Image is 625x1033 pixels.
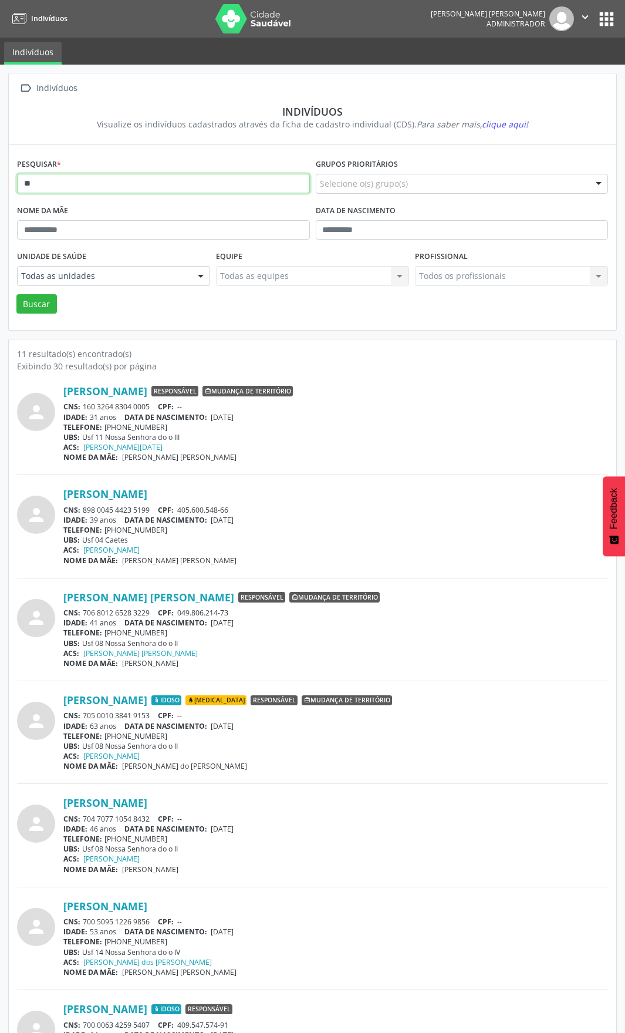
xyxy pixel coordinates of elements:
[63,628,608,638] div: [PHONE_NUMBER]
[83,854,140,864] a: [PERSON_NAME]
[158,608,174,618] span: CPF:
[83,751,140,761] a: [PERSON_NAME]
[26,711,47,732] i: person
[211,927,234,937] span: [DATE]
[63,618,608,628] div: 41 anos
[431,9,545,19] div: [PERSON_NAME] [PERSON_NAME]
[158,1020,174,1030] span: CPF:
[63,432,80,442] span: UBS:
[316,156,398,174] label: Grupos prioritários
[25,118,600,130] div: Visualize os indivíduos cadastrados através da ficha de cadastro individual (CDS).
[25,105,600,118] div: Indivíduos
[63,608,80,618] span: CNS:
[151,386,198,396] span: Responsável
[124,515,207,525] span: DATA DE NASCIMENTO:
[158,711,174,721] span: CPF:
[63,412,87,422] span: IDADE:
[63,658,118,668] span: NOME DA MÃE:
[63,1020,80,1030] span: CNS:
[63,442,79,452] span: ACS:
[211,618,234,628] span: [DATE]
[177,1020,228,1030] span: 409.547.574-91
[63,900,147,913] a: [PERSON_NAME]
[26,504,47,526] i: person
[158,505,174,515] span: CPF:
[31,14,67,23] span: Indivíduos
[63,957,79,967] span: ACS:
[63,814,608,824] div: 704 7077 1054 8432
[302,695,392,706] span: Mudança de território
[211,412,234,422] span: [DATE]
[63,648,79,658] span: ACS:
[63,967,118,977] span: NOME DA MÃE:
[63,796,147,809] a: [PERSON_NAME]
[122,864,178,874] span: [PERSON_NAME]
[185,695,246,706] span: [MEDICAL_DATA]
[63,864,118,874] span: NOME DA MÃE:
[122,452,237,462] span: [PERSON_NAME] [PERSON_NAME]
[320,177,408,190] span: Selecione o(s) grupo(s)
[63,515,608,525] div: 39 anos
[63,505,80,515] span: CNS:
[17,248,86,266] label: Unidade de saúde
[122,967,237,977] span: [PERSON_NAME] [PERSON_NAME]
[63,422,102,432] span: TELEFONE:
[17,360,608,372] div: Exibindo 30 resultado(s) por página
[63,927,608,937] div: 53 anos
[415,248,468,266] label: Profissional
[177,917,182,927] span: --
[211,515,234,525] span: [DATE]
[211,721,234,731] span: [DATE]
[63,628,102,638] span: TELEFONE:
[151,695,181,706] span: Idoso
[63,731,102,741] span: TELEFONE:
[63,1020,608,1030] div: 700 0063 4259 5407
[202,386,293,396] span: Mudança de território
[63,402,80,412] span: CNS:
[158,814,174,824] span: CPF:
[63,591,234,604] a: [PERSON_NAME] [PERSON_NAME]
[122,658,178,668] span: [PERSON_NAME]
[63,937,102,947] span: TELEFONE:
[63,947,80,957] span: UBS:
[63,432,608,442] div: Usf 11 Nossa Senhora do o III
[26,607,47,628] i: person
[63,824,608,834] div: 46 anos
[549,6,574,31] img: img
[63,412,608,422] div: 31 anos
[63,452,118,462] span: NOME DA MÃE:
[63,741,80,751] span: UBS:
[83,545,140,555] a: [PERSON_NAME]
[177,402,182,412] span: --
[63,535,608,545] div: Usf 04 Caetes
[316,202,396,220] label: Data de nascimento
[63,731,608,741] div: [PHONE_NUMBER]
[63,844,80,854] span: UBS:
[63,525,608,535] div: [PHONE_NUMBER]
[63,917,608,927] div: 700 5095 1226 9856
[574,6,596,31] button: 
[603,476,625,556] button: Feedback - Mostrar pesquisa
[63,638,608,648] div: Usf 08 Nossa Senhora do o II
[63,1002,147,1015] a: [PERSON_NAME]
[63,535,80,545] span: UBS:
[63,927,87,937] span: IDADE:
[216,248,242,266] label: Equipe
[238,592,285,603] span: Responsável
[63,721,608,731] div: 63 anos
[151,1004,181,1015] span: Idoso
[417,119,528,130] i: Para saber mais,
[63,545,79,555] span: ACS:
[17,348,608,360] div: 11 resultado(s) encontrado(s)
[124,412,207,422] span: DATA DE NASCIMENTO:
[63,721,87,731] span: IDADE:
[63,761,118,771] span: NOME DA MÃE:
[124,618,207,628] span: DATA DE NASCIMENTO:
[34,80,79,97] div: Indivíduos
[482,119,528,130] span: clique aqui!
[63,515,87,525] span: IDADE:
[63,854,79,864] span: ACS:
[177,711,182,721] span: --
[177,505,228,515] span: 405.600.548-66
[177,608,228,618] span: 049.806.214-73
